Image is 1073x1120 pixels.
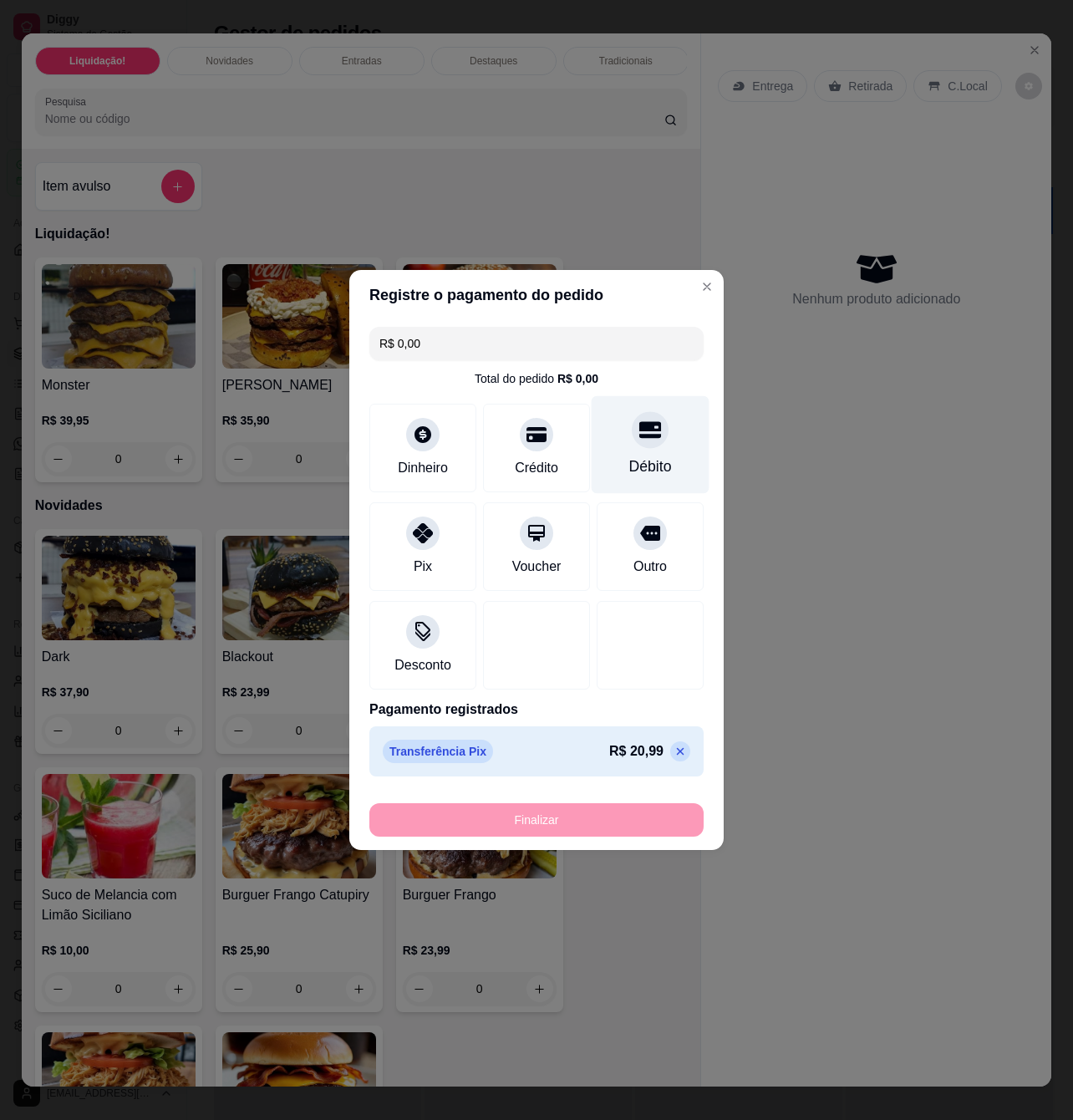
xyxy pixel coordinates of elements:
[515,458,558,478] div: Crédito
[394,655,451,675] div: Desconto
[557,370,598,387] div: R$ 0,00
[609,741,664,761] p: R$ 20,99
[694,273,720,300] button: Close
[349,270,724,320] header: Registre o pagamento do pedido
[629,456,672,477] div: Débito
[398,458,448,478] div: Dinheiro
[369,700,704,720] p: Pagamento registrados
[414,557,432,577] div: Pix
[475,370,598,387] div: Total do pedido
[379,327,694,360] input: Ex.: hambúrguer de cordeiro
[512,557,562,577] div: Voucher
[383,740,493,763] p: Transferência Pix
[633,557,667,577] div: Outro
